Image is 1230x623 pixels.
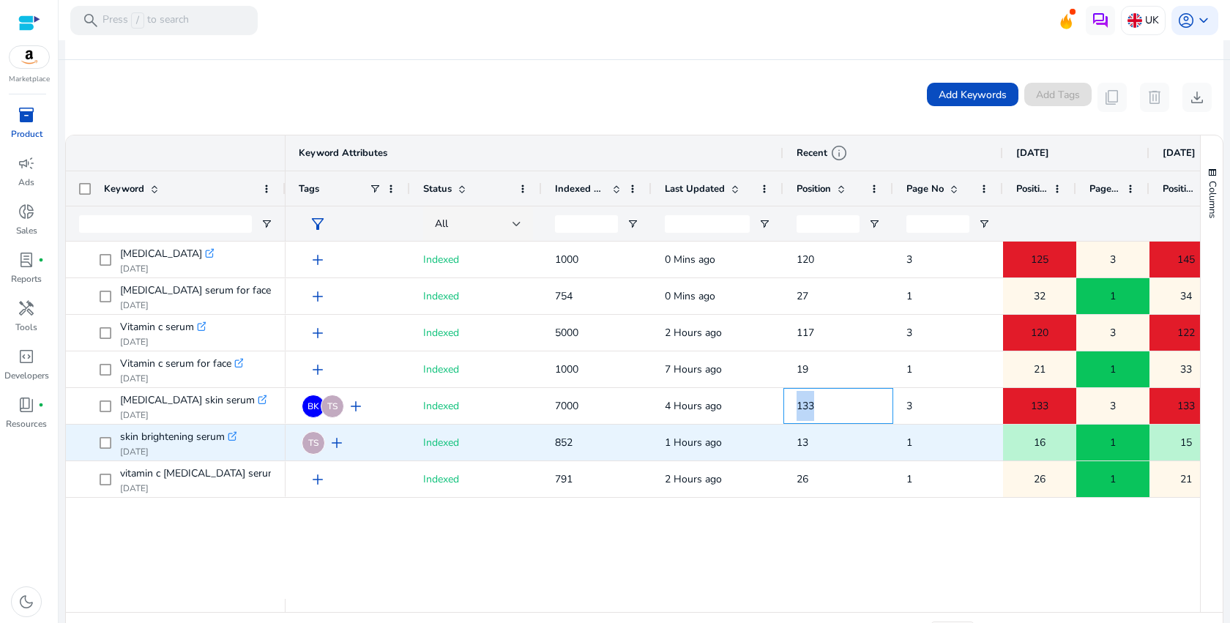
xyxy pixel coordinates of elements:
[1206,181,1219,218] span: Columns
[18,348,35,365] span: code_blocks
[906,362,912,376] span: 1
[18,251,35,269] span: lab_profile
[906,326,912,340] span: 3
[906,182,944,195] span: Page No
[927,83,1018,106] button: Add Keywords
[309,251,327,269] span: add
[1031,318,1048,348] span: 120
[120,390,255,411] span: [MEDICAL_DATA] skin serum
[1016,182,1047,195] span: Position
[435,217,448,231] span: All
[1031,391,1048,421] span: 133
[18,593,35,611] span: dark_mode
[1016,146,1049,160] span: [DATE]
[299,146,387,160] span: Keyword Attributes
[797,399,814,413] span: 133
[555,326,578,340] span: 5000
[1177,391,1195,421] span: 133
[18,396,35,414] span: book_4
[18,299,35,317] span: handyman
[665,436,722,449] span: 1 Hours ago
[797,289,808,303] span: 27
[120,317,194,337] span: Vitamin c serum
[82,12,100,29] span: search
[11,272,42,286] p: Reports
[1034,354,1045,384] span: 21
[15,321,37,334] p: Tools
[1110,391,1116,421] span: 3
[120,299,271,311] p: [DATE]
[327,402,338,411] span: TS
[120,409,266,421] p: [DATE]
[1031,245,1048,275] span: 125
[328,434,346,452] span: add
[9,74,50,85] p: Marketplace
[665,215,750,233] input: Last Updated Filter Input
[906,436,912,449] span: 1
[11,127,42,141] p: Product
[1089,182,1120,195] span: Page No
[555,472,573,486] span: 791
[1163,182,1193,195] span: Position
[299,182,319,195] span: Tags
[1163,146,1196,160] span: [DATE]
[1180,464,1192,494] span: 21
[1110,281,1116,311] span: 1
[830,144,848,162] span: info
[978,218,990,230] button: Open Filter Menu
[797,472,808,486] span: 26
[102,12,189,29] p: Press to search
[1188,89,1206,106] span: download
[1180,354,1192,384] span: 33
[665,399,722,413] span: 4 Hours ago
[868,218,880,230] button: Open Filter Menu
[1127,13,1142,28] img: uk.svg
[38,257,44,263] span: fiber_manual_record
[1034,281,1045,311] span: 32
[906,253,912,266] span: 3
[1177,318,1195,348] span: 122
[120,263,214,275] p: [DATE]
[665,326,722,340] span: 2 Hours ago
[347,398,365,415] span: add
[423,362,459,376] span: Indexed
[797,144,848,162] div: Recent
[1034,464,1045,494] span: 26
[79,215,252,233] input: Keyword Filter Input
[906,215,969,233] input: Page No Filter Input
[797,326,814,340] span: 117
[665,289,715,303] span: 0 Mins ago
[38,402,44,408] span: fiber_manual_record
[120,373,243,384] p: [DATE]
[797,436,808,449] span: 13
[1180,428,1192,458] span: 15
[665,362,722,376] span: 7 Hours ago
[18,106,35,124] span: inventory_2
[555,215,618,233] input: Indexed Products Filter Input
[120,446,236,458] p: [DATE]
[18,203,35,220] span: donut_small
[131,12,144,29] span: /
[16,224,37,237] p: Sales
[423,472,459,486] span: Indexed
[308,439,318,447] span: TS
[309,361,327,378] span: add
[309,471,327,488] span: add
[18,154,35,172] span: campaign
[120,463,277,484] span: vitamin c [MEDICAL_DATA] serum
[1182,83,1212,112] button: download
[555,253,578,266] span: 1000
[423,436,459,449] span: Indexed
[1034,428,1045,458] span: 16
[10,46,49,68] img: amazon.svg
[1110,354,1116,384] span: 1
[423,182,452,195] span: Status
[797,182,831,195] span: Position
[555,362,578,376] span: 1000
[1195,12,1212,29] span: keyboard_arrow_down
[423,399,459,413] span: Indexed
[665,253,715,266] span: 0 Mins ago
[1177,12,1195,29] span: account_circle
[4,369,49,382] p: Developers
[797,253,814,266] span: 120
